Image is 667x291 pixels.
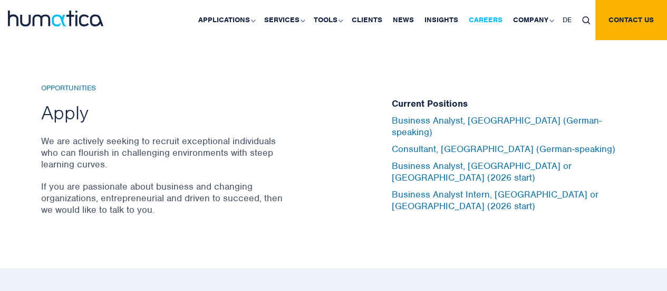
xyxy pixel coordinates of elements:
img: logo [8,11,103,26]
h5: Current Positions [392,98,626,110]
a: Consultant, [GEOGRAPHIC_DATA] (German-speaking) [392,143,615,155]
a: Business Analyst, [GEOGRAPHIC_DATA] or [GEOGRAPHIC_DATA] (2026 start) [392,160,572,183]
a: Business Analyst, [GEOGRAPHIC_DATA] (German-speaking) [392,115,602,138]
p: We are actively seeking to recruit exceptional individuals who can flourish in challenging enviro... [41,135,286,170]
a: Business Analyst Intern, [GEOGRAPHIC_DATA] or [GEOGRAPHIC_DATA] (2026 start) [392,189,598,212]
h2: Apply [41,100,286,125]
img: search_icon [582,16,590,24]
p: If you are passionate about business and changing organizations, entrepreneurial and driven to su... [41,181,286,215]
h6: Opportunities [41,84,286,93]
span: DE [563,15,572,24]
